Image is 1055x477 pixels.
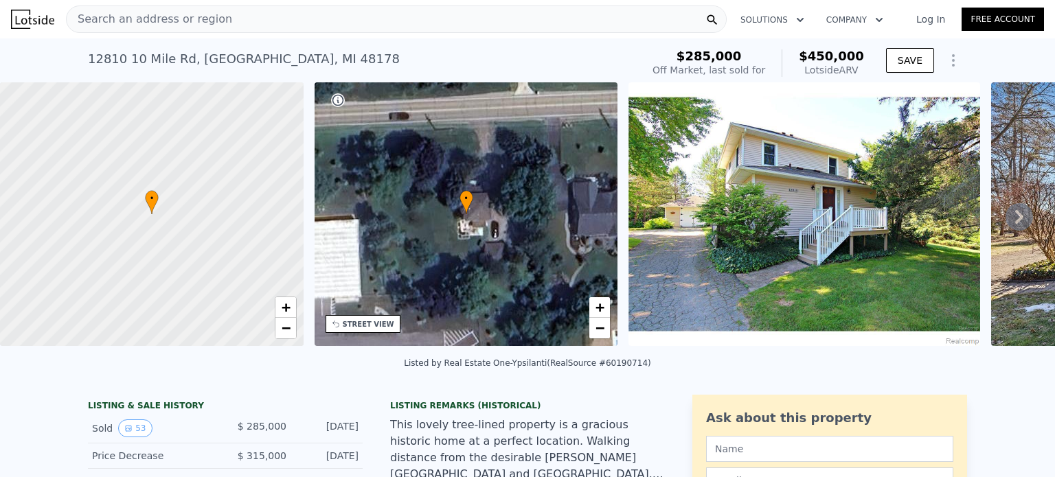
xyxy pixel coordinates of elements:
img: Sale: 60488836 Parcel: 43548526 [628,82,980,346]
a: Zoom in [275,297,296,318]
button: View historical data [118,419,152,437]
input: Name [706,436,953,462]
div: Ask about this property [706,408,953,428]
span: $450,000 [799,49,864,63]
div: LISTING & SALE HISTORY [88,400,363,414]
div: Listing Remarks (Historical) [390,400,665,411]
div: • [145,190,159,214]
button: SAVE [886,48,934,73]
div: Price Decrease [92,449,214,463]
span: • [460,192,473,205]
span: − [281,319,290,336]
div: Listed by Real Estate One-Ypsilanti (RealSource #60190714) [404,358,650,368]
span: − [595,319,604,336]
div: Lotside ARV [799,63,864,77]
a: Log In [900,12,962,26]
span: Search an address or region [67,11,232,27]
a: Zoom in [589,297,610,318]
button: Show Options [940,47,967,74]
div: STREET VIEW [343,319,394,329]
a: Zoom out [589,318,610,338]
span: $ 315,000 [238,450,286,461]
span: $285,000 [677,49,742,63]
div: [DATE] [297,449,359,463]
div: Off Market, last sold for [653,63,765,77]
div: Sold [92,419,214,437]
button: Company [815,8,894,32]
div: • [460,190,473,214]
span: $ 285,000 [238,421,286,432]
span: • [145,192,159,205]
span: + [281,299,290,316]
span: + [595,299,604,316]
div: 12810 10 Mile Rd , [GEOGRAPHIC_DATA] , MI 48178 [88,49,400,69]
div: [DATE] [297,419,359,437]
button: Solutions [729,8,815,32]
img: Lotside [11,10,54,29]
a: Free Account [962,8,1044,31]
a: Zoom out [275,318,296,338]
